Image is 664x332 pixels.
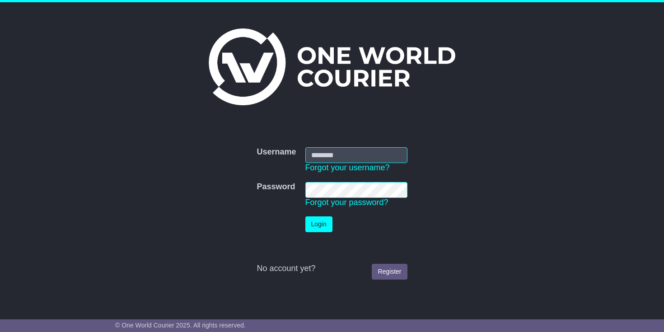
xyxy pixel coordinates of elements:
label: Password [257,182,295,192]
span: © One World Courier 2025. All rights reserved. [115,322,246,329]
label: Username [257,147,296,157]
a: Forgot your password? [305,198,388,207]
a: Register [372,264,407,280]
img: One World [209,28,455,105]
button: Login [305,216,332,232]
a: Forgot your username? [305,163,390,172]
div: No account yet? [257,264,407,274]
